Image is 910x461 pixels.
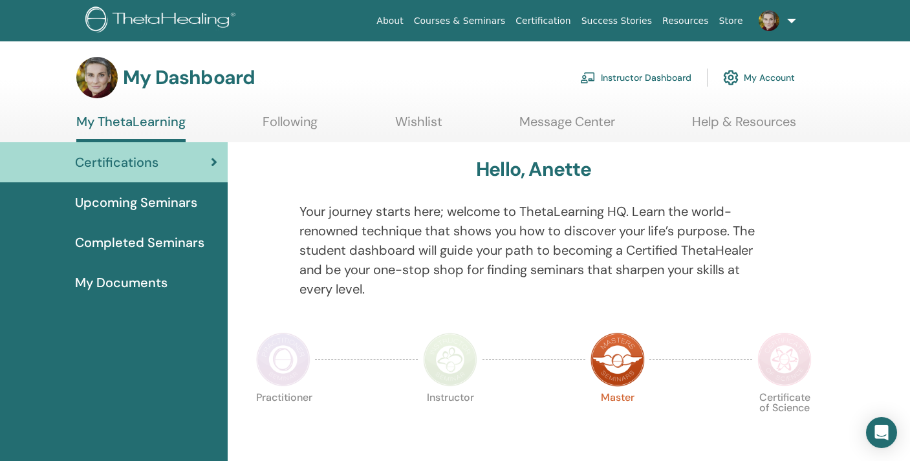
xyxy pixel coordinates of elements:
[723,63,795,92] a: My Account
[576,9,657,33] a: Success Stories
[423,392,477,447] p: Instructor
[123,66,255,89] h3: My Dashboard
[590,332,645,387] img: Master
[263,114,318,139] a: Following
[723,67,739,89] img: cog.svg
[75,193,197,212] span: Upcoming Seminars
[757,332,812,387] img: Certificate of Science
[75,273,168,292] span: My Documents
[580,63,691,92] a: Instructor Dashboard
[395,114,442,139] a: Wishlist
[75,233,204,252] span: Completed Seminars
[757,392,812,447] p: Certificate of Science
[371,9,408,33] a: About
[299,202,768,299] p: Your journey starts here; welcome to ThetaLearning HQ. Learn the world-renowned technique that sh...
[476,158,592,181] h3: Hello, Anette
[75,153,158,172] span: Certifications
[590,392,645,447] p: Master
[409,9,511,33] a: Courses & Seminars
[256,332,310,387] img: Practitioner
[866,417,897,448] div: Open Intercom Messenger
[657,9,714,33] a: Resources
[759,10,779,31] img: default.jpg
[692,114,796,139] a: Help & Resources
[256,392,310,447] p: Practitioner
[510,9,576,33] a: Certification
[519,114,615,139] a: Message Center
[580,72,596,83] img: chalkboard-teacher.svg
[423,332,477,387] img: Instructor
[76,114,186,142] a: My ThetaLearning
[85,6,240,36] img: logo.png
[76,57,118,98] img: default.jpg
[714,9,748,33] a: Store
